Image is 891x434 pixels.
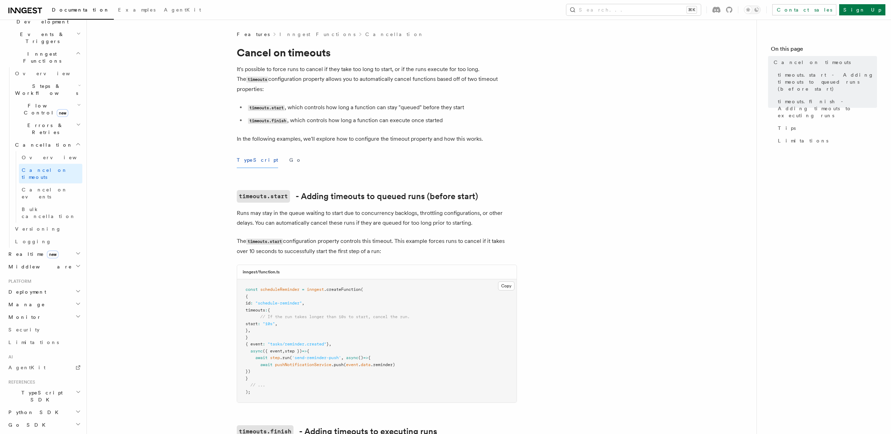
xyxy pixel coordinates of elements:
[270,355,280,360] span: step
[498,281,514,290] button: Copy
[282,349,285,353] span: ,
[361,287,363,292] span: (
[12,119,82,139] button: Errors & Retries
[6,28,82,48] button: Events & Triggers
[6,419,82,431] button: Go SDK
[6,50,76,64] span: Inngest Functions
[164,7,201,13] span: AgentKit
[307,287,324,292] span: inngest
[566,4,701,15] button: Search...⌘K
[12,99,82,119] button: Flow Controlnew
[6,298,82,311] button: Manage
[275,321,277,326] span: ,
[248,118,287,124] code: timeouts.finish
[114,2,160,19] a: Examples
[771,45,877,56] h4: On this page
[285,349,302,353] span: step })
[6,406,82,419] button: Python SDK
[246,335,248,340] span: }
[246,77,268,83] code: timeouts
[160,2,205,19] a: AgentKit
[778,125,796,132] span: Tips
[302,301,304,306] span: ,
[346,355,358,360] span: async
[280,355,290,360] span: .run
[248,105,285,111] code: timeouts.start
[22,155,94,160] span: Overview
[246,390,250,394] span: );
[6,301,45,308] span: Manage
[237,31,270,38] span: Features
[118,7,156,13] span: Examples
[246,287,258,292] span: const
[329,342,331,346] span: ,
[744,6,761,14] button: Toggle dark mode
[289,152,302,168] button: Go
[263,349,282,353] span: ({ event
[19,164,82,183] a: Cancel on timeouts
[52,7,110,13] span: Documentation
[6,260,82,273] button: Middleware
[250,301,253,306] span: :
[775,95,877,122] a: timeouts.finish - Adding timeouts to executing runs
[258,321,260,326] span: :
[771,56,877,69] a: Cancel on timeouts
[775,69,877,95] a: timeouts.start - Adding timeouts to queued runs (before start)
[6,361,82,374] a: AgentKit
[6,263,72,270] span: Middleware
[255,355,268,360] span: await
[22,167,68,180] span: Cancel on timeouts
[275,362,331,367] span: pushNotificationService
[774,59,851,66] span: Cancel on timeouts
[346,362,358,367] span: event
[237,190,478,203] a: timeouts.start- Adding timeouts to queued runs (before start)
[365,31,424,38] a: Cancellation
[12,139,82,151] button: Cancellation
[358,362,361,367] span: .
[265,308,268,313] span: :
[6,314,41,321] span: Monitor
[6,421,50,428] span: Go SDK
[8,339,59,345] span: Limitations
[778,137,828,144] span: Limitations
[344,362,346,367] span: (
[22,187,68,199] span: Cancel on events
[6,409,63,416] span: Python SDK
[8,365,46,370] span: AgentKit
[12,151,82,223] div: Cancellation
[246,342,263,346] span: { event
[237,134,517,144] p: In the following examples, we'll explore how to configure the timeout property and how this works.
[368,355,371,360] span: {
[246,103,517,113] li: , which controls how long a function can stay "queued" before they start
[326,342,329,346] span: }
[237,152,278,168] button: TypeScript
[279,31,355,38] a: Inngest Functions
[237,208,517,228] p: Runs may stay in the queue waiting to start due to concurrency backlogs, throttling configuration...
[22,206,76,219] span: Bulk cancellation
[263,342,265,346] span: :
[302,287,304,292] span: =
[12,223,82,235] a: Versioning
[775,134,877,147] a: Limitations
[12,235,82,248] a: Logging
[246,369,250,374] span: })
[6,379,35,385] span: References
[292,355,341,360] span: 'send-reminder-push'
[15,226,61,232] span: Versioning
[778,98,877,119] span: timeouts.finish - Adding timeouts to executing runs
[6,48,82,67] button: Inngest Functions
[250,383,265,387] span: // ...
[6,286,82,298] button: Deployment
[290,355,292,360] span: (
[47,251,58,258] span: new
[778,71,877,92] span: timeouts.start - Adding timeouts to queued runs (before start)
[237,46,517,59] h1: Cancel on timeouts
[302,349,307,353] span: =>
[358,355,363,360] span: ()
[15,71,87,76] span: Overview
[6,279,32,284] span: Platform
[268,342,326,346] span: "tasks/reminder.created"
[839,4,885,15] a: Sign Up
[775,122,877,134] a: Tips
[246,321,258,326] span: start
